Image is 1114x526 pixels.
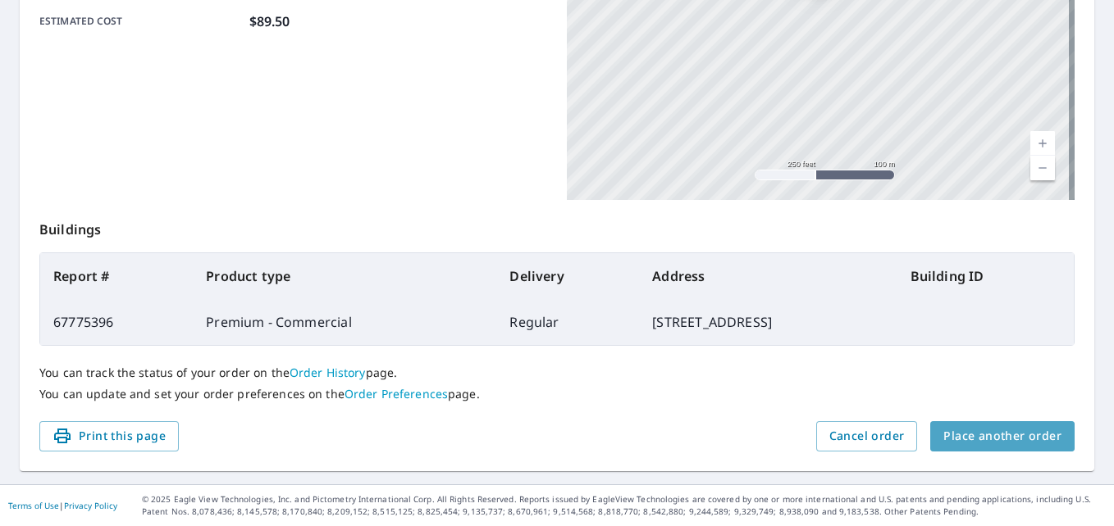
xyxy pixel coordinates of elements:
[249,11,290,31] p: $89.50
[64,500,117,511] a: Privacy Policy
[8,500,59,511] a: Terms of Use
[39,200,1075,252] p: Buildings
[8,501,117,510] p: |
[816,421,918,451] button: Cancel order
[290,365,366,380] a: Order History
[39,387,1075,401] p: You can update and set your order preferences on the page.
[639,253,897,299] th: Address
[639,299,897,345] td: [STREET_ADDRESS]
[829,426,905,447] span: Cancel order
[39,11,243,31] p: Estimated cost
[39,365,1075,380] p: You can track the status of your order on the page.
[1030,156,1055,180] a: Current Level 17, Zoom Out
[40,299,193,345] td: 67775396
[39,421,179,451] button: Print this page
[53,426,166,447] span: Print this page
[193,299,496,345] td: Premium - Commercial
[897,253,1074,299] th: Building ID
[142,493,1106,518] p: © 2025 Eagle View Technologies, Inc. and Pictometry International Corp. All Rights Reserved. Repo...
[1030,131,1055,156] a: Current Level 17, Zoom In
[496,299,639,345] td: Regular
[496,253,639,299] th: Delivery
[40,253,193,299] th: Report #
[193,253,496,299] th: Product type
[345,386,448,401] a: Order Preferences
[930,421,1075,451] button: Place another order
[943,426,1061,447] span: Place another order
